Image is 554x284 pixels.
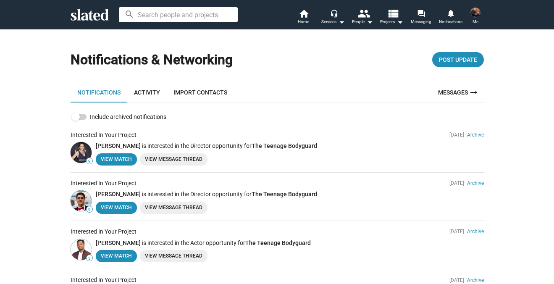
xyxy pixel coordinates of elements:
[365,17,375,27] mat-icon: arrow_drop_down
[467,229,484,234] a: Archive
[252,191,317,197] a: The Teenage Bodyguard
[467,180,484,186] a: Archive
[71,239,92,260] img: Terrell Pierce
[96,239,141,246] a: [PERSON_NAME]
[352,17,373,27] div: People
[469,87,479,97] mat-icon: arrow_right_alt
[127,82,167,103] a: Activity
[71,131,137,139] div: Interested In Your Project
[336,17,347,27] mat-icon: arrow_drop_down
[140,153,207,166] a: View Message Thread
[395,17,405,27] mat-icon: arrow_drop_down
[140,202,207,214] a: View Message Thread
[71,51,233,69] h1: Notifications & Networking
[377,8,407,27] button: Projects
[289,8,318,27] a: Home
[473,17,478,27] span: Me
[380,17,403,27] span: Projects
[71,82,127,103] a: Notifications
[71,239,92,260] a: Terrell Pierce 3
[71,190,92,211] a: Gerard Lima 9
[467,132,484,138] a: Archive
[87,159,92,164] span: 9
[449,277,464,283] span: [DATE]
[96,239,484,247] p: is interested in the Actor opportunity for
[446,9,454,17] mat-icon: notifications
[96,190,484,198] p: is interested in the Director opportunity for
[245,239,311,246] a: The Teenage Bodyguard
[449,132,464,138] span: [DATE]
[357,7,369,19] mat-icon: people
[96,142,484,150] p: is interested in the Director opportunity for
[298,17,309,27] span: Home
[299,8,309,18] mat-icon: home
[321,17,345,27] div: Services
[71,142,92,163] img: J. Piechoczek
[470,8,480,18] img: JZ Murdock
[167,82,234,103] a: Import Contacts
[386,7,399,19] mat-icon: view_list
[96,153,137,166] a: View Match
[87,256,92,261] span: 3
[71,190,92,211] img: Gerard Lima
[96,202,137,214] a: View Match
[411,17,431,27] span: Messaging
[119,7,238,22] input: Search people and projects
[96,191,141,197] a: [PERSON_NAME]
[436,8,465,27] a: Notifications
[449,229,464,234] span: [DATE]
[433,82,484,103] a: Messages
[439,17,462,27] span: Notifications
[330,9,338,17] mat-icon: headset_mic
[432,52,484,67] button: Post Update
[417,9,425,17] mat-icon: forum
[90,112,166,122] span: Include archived notifications
[96,250,137,262] a: View Match
[71,276,137,284] div: Interested In Your Project
[71,179,137,187] div: Interested In Your Project
[71,228,137,236] div: Interested In Your Project
[71,142,92,163] a: J. Piechoczek 9
[467,277,484,283] a: Archive
[465,6,486,28] button: JZ MurdockMe
[96,142,141,149] a: [PERSON_NAME]
[318,8,348,27] button: Services
[348,8,377,27] button: People
[140,250,207,262] a: View Message Thread
[439,52,477,67] span: Post Update
[407,8,436,27] a: Messaging
[252,142,317,149] a: The Teenage Bodyguard
[87,207,92,212] span: 9
[449,180,464,186] span: [DATE]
